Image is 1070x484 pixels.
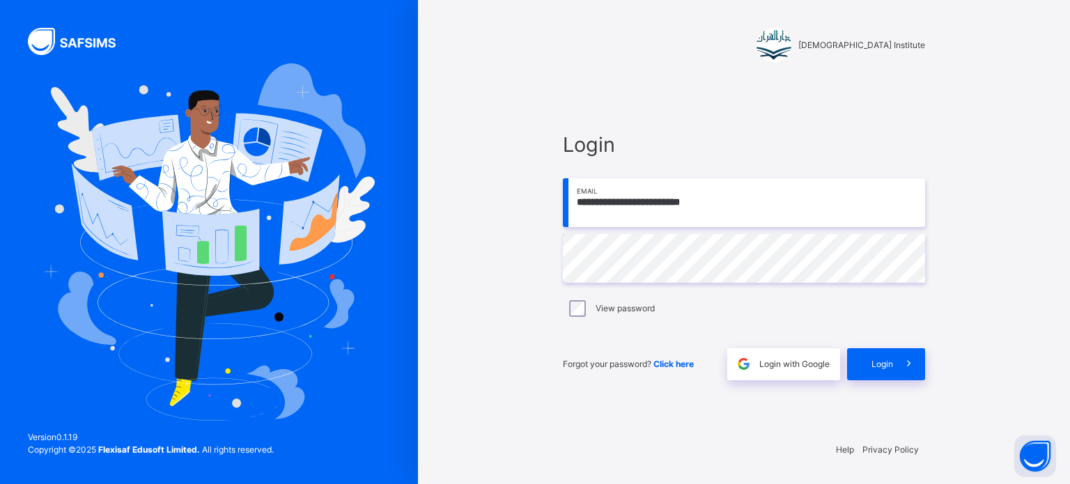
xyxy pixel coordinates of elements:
[836,444,854,455] a: Help
[1014,435,1056,477] button: Open asap
[653,359,694,369] a: Click here
[563,359,694,369] span: Forgot your password?
[563,130,925,159] span: Login
[596,302,655,315] label: View password
[798,39,925,52] span: [DEMOGRAPHIC_DATA] Institute
[862,444,919,455] a: Privacy Policy
[28,28,132,55] img: SAFSIMS Logo
[736,356,752,372] img: google.396cfc9801f0270233282035f929180a.svg
[43,63,375,420] img: Hero Image
[28,431,274,444] span: Version 0.1.19
[871,358,893,370] span: Login
[28,444,274,455] span: Copyright © 2025 All rights reserved.
[759,358,830,370] span: Login with Google
[98,444,200,455] strong: Flexisaf Edusoft Limited.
